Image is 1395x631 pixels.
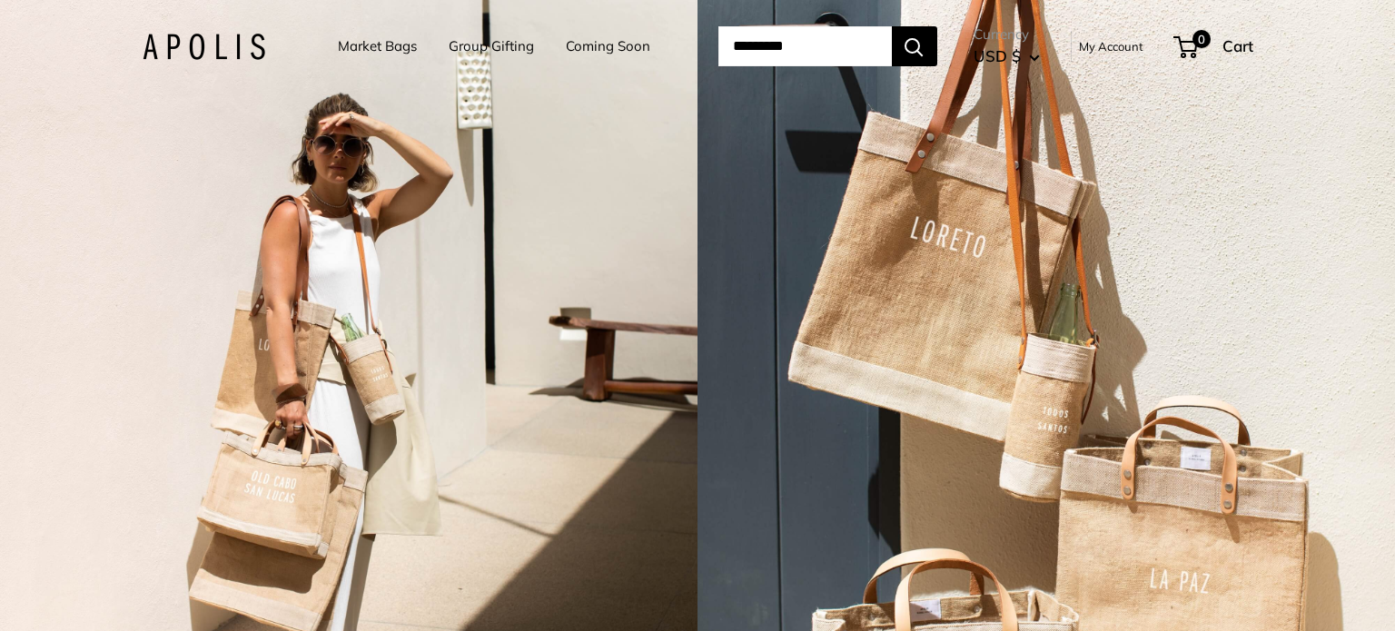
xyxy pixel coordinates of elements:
a: Coming Soon [566,34,650,59]
button: Search [892,26,937,66]
button: USD $ [974,42,1040,71]
a: Market Bags [338,34,417,59]
span: Currency [974,22,1040,47]
span: 0 [1192,30,1210,48]
span: Cart [1222,36,1253,55]
img: Apolis [143,34,265,60]
a: 0 Cart [1175,32,1253,61]
input: Search... [718,26,892,66]
a: My Account [1079,35,1143,57]
a: Group Gifting [449,34,534,59]
span: USD $ [974,46,1021,65]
